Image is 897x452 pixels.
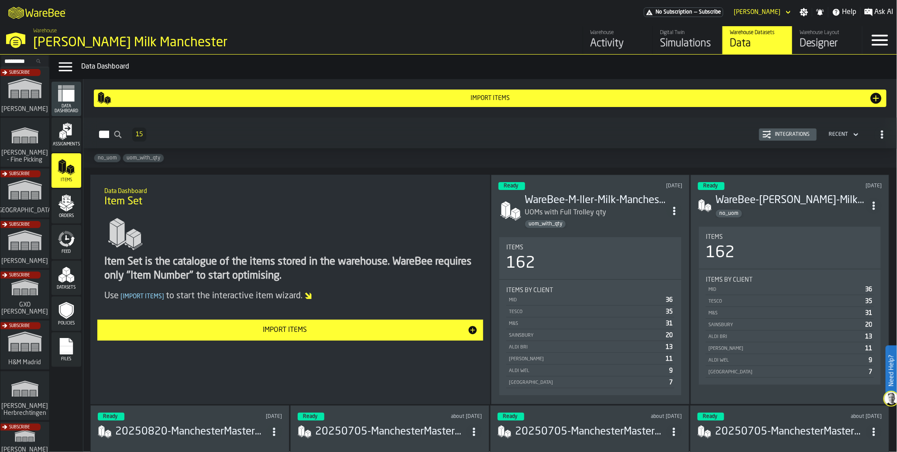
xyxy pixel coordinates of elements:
[660,30,715,36] div: Digital Twin
[759,128,817,141] button: button-Integrations
[869,357,872,363] span: 9
[491,175,690,404] div: ItemListCard-DashboardItemContainer
[104,290,476,302] div: Use to start the interactive item wizard.
[0,321,49,371] a: link-to-/wh/i/0438fb8c-4a97-4a5b-bcc6-2889b6922db0/simulations
[708,311,862,316] div: M&S
[94,155,120,161] span: no_uom
[706,234,874,241] div: Title
[694,9,697,15] span: —
[706,366,874,378] div: StatList-item-ICELAND
[506,255,535,272] div: 162
[83,117,897,148] h2: button-Items
[9,222,30,227] span: Subscribe
[698,413,724,421] div: status-3 2
[52,249,81,254] span: Feed
[706,283,874,295] div: StatList-item-MID
[734,9,780,16] div: DropdownMenuValue-Ana Milicic
[104,255,476,283] div: Item Set is the catalogue of the items stored in the warehouse. WareBee requires only "Item Numbe...
[52,178,81,183] span: Items
[691,175,889,404] div: ItemListCard-DashboardItemContainer
[804,183,882,189] div: Updated: 9/9/2025, 10:57:40 AM Created: 8/21/2025, 12:43:56 PM
[869,369,872,375] span: 7
[298,413,324,421] div: status-3 2
[708,358,865,363] div: ALDI WEL
[404,414,482,420] div: Updated: 8/12/2025, 11:09:08 AM Created: 8/12/2025, 11:09:03 AM
[716,210,742,217] span: no_uom
[315,425,466,439] div: 20250705-ManchesterMasterSheet.csv
[590,37,646,51] div: Activity
[508,345,662,350] div: ALDI BRI
[875,7,894,17] span: Ask AI
[52,261,81,296] li: menu Datasets
[52,285,81,290] span: Datasets
[804,414,882,420] div: Updated: 7/28/2025, 5:01:55 PM Created: 7/28/2025, 5:01:51 PM
[103,414,117,419] span: Ready
[660,37,715,51] div: Simulations
[829,131,848,138] div: DropdownMenuValue-4
[506,294,674,306] div: StatList-item-MID
[865,334,872,340] span: 13
[525,207,606,218] div: UOMs with Full Trolley qty
[506,317,674,329] div: StatList-item-M&S
[52,142,81,147] span: Assignments
[706,295,874,307] div: StatList-item-TESCO
[9,172,30,176] span: Subscribe
[698,225,882,386] section: card-ItemSetDashboardCard
[508,297,662,303] div: MID
[104,186,476,195] h2: Sub Title
[706,244,735,262] div: 162
[644,7,723,17] div: Menu Subscription
[53,58,78,76] label: button-toggle-Data Menu
[0,270,49,321] a: link-to-/wh/i/baca6aa3-d1fc-43c0-a604-2a1c9d5db74d/simulations
[33,35,269,51] div: [PERSON_NAME] Milk Manchester
[708,334,862,340] div: ALDI BRI
[653,26,722,54] a: link-to-/wh/i/b09612b5-e9f1-4a3a-b0a4-784729d61419/simulations
[119,293,166,300] span: Import Items
[669,380,673,386] span: 7
[498,182,525,190] div: status-3 2
[506,365,674,376] div: StatList-item-ALDI WEL
[708,322,862,328] div: SAINSBURY
[800,30,855,36] div: Warehouse Layout
[508,321,662,327] div: M&S
[498,235,682,397] section: card-ItemSetDashboardCard
[115,425,266,439] h3: 20250820-ManchesterMasterSheet.csv
[9,425,30,430] span: Subscribe
[703,414,717,419] span: Ready
[506,376,674,388] div: StatList-item-ICELAND
[730,7,793,17] div: DropdownMenuValue-Ana Milicic
[506,287,553,294] span: Items by client
[644,7,723,17] a: link-to-/wh/i/b09612b5-e9f1-4a3a-b0a4-784729d61419/pricing/
[706,276,753,283] span: Items by client
[508,309,662,315] div: TESCO
[506,244,523,251] span: Items
[604,414,682,420] div: Updated: 8/11/2025, 3:59:29 PM Created: 8/11/2025, 3:59:25 PM
[0,169,49,219] a: link-to-/wh/i/b5402f52-ce28-4f27-b3d4-5c6d76174849/simulations
[666,356,673,362] span: 11
[0,67,49,118] a: link-to-/wh/i/72fe6713-8242-4c3c-8adf-5d67388ea6d5/simulations
[699,9,721,15] span: Subscribe
[129,128,150,141] div: ButtonLoadMore-Load More-Prev-First-Last
[204,414,282,420] div: Updated: 8/20/2025, 3:49:34 PM Created: 8/20/2025, 3:49:30 PM
[669,368,673,374] span: 9
[98,413,124,421] div: status-3 2
[865,298,872,304] span: 35
[865,322,872,328] span: 20
[506,353,674,365] div: StatList-item-BOOKER
[525,193,667,207] div: WareBee-M-ller-Milk-Manchester--dataset-items-with_quantity.csv
[666,297,673,303] span: 36
[0,371,49,422] a: link-to-/wh/i/f0a6b354-7883-413a-84ff-a65eb9c31f03/simulations
[162,293,164,300] span: ]
[706,342,874,354] div: StatList-item-BOOKER
[52,332,81,367] li: menu Files
[97,182,483,213] div: title-Item Set
[708,287,862,293] div: MID
[94,90,887,107] button: button-Import Items
[506,244,674,251] div: Title
[123,155,164,161] span: uom_with_qty
[715,425,866,439] div: 20250705-ManchesterMasterSheet.csv
[103,325,467,335] div: Import Items
[515,425,666,439] h3: 20250705-ManchesterMasterSheet.csv
[730,37,785,51] div: Data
